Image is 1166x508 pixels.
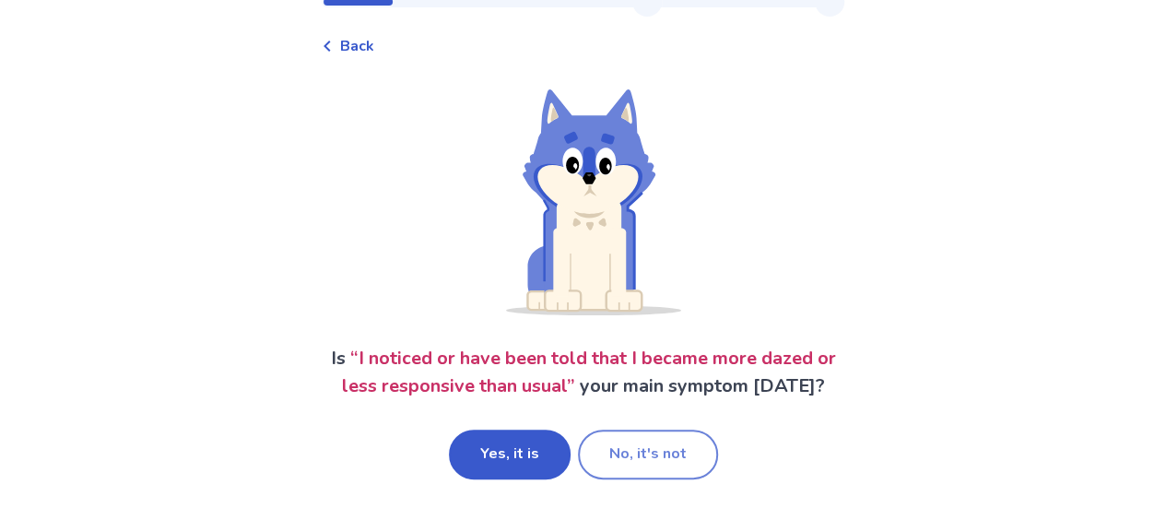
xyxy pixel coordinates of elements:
img: Shiba (Wondering) [485,87,681,315]
button: No, it's not [578,430,718,479]
span: Back [340,35,374,57]
button: Yes, it is [449,430,571,479]
span: “ I noticed or have been told that I became more dazed or less responsive than usual ” [342,346,836,398]
p: Is your main symptom [DATE]? [322,345,845,400]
